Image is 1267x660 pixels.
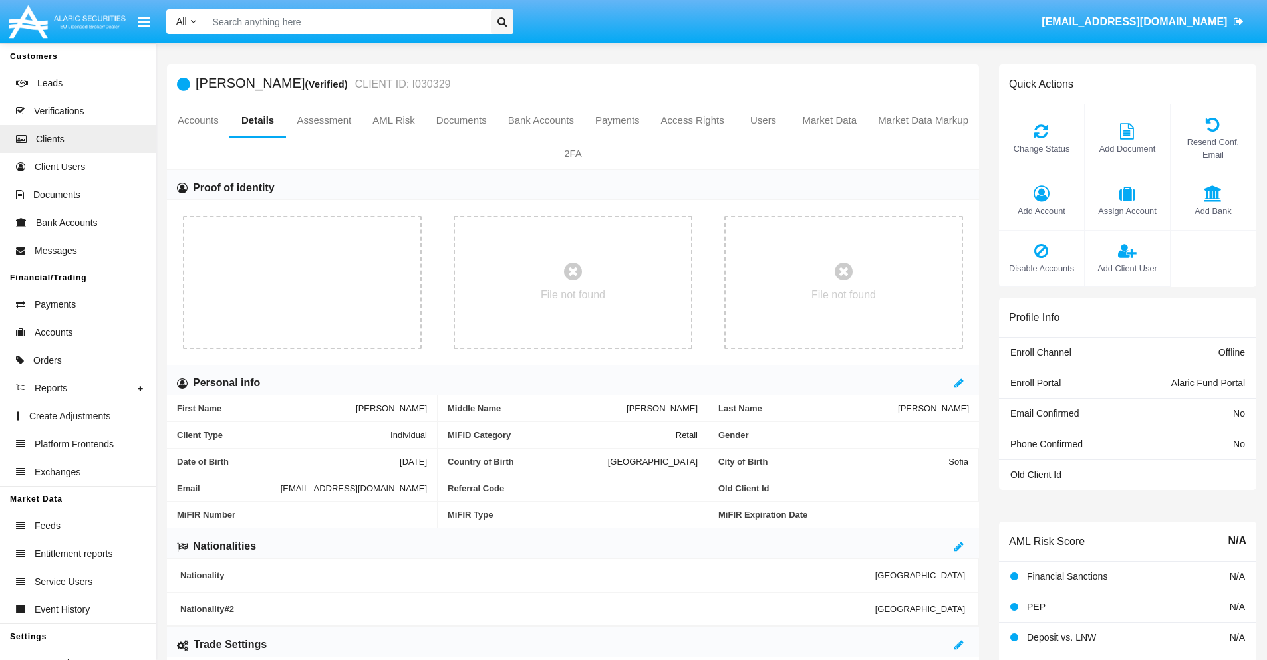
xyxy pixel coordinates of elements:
h6: Personal info [193,376,260,390]
h6: Proof of identity [193,181,275,195]
span: Client Type [177,430,390,440]
span: Add Account [1006,205,1077,217]
small: CLIENT ID: I030329 [352,79,451,90]
div: (Verified) [305,76,351,92]
span: Change Status [1006,142,1077,155]
span: N/A [1228,533,1246,549]
span: Middle Name [448,403,627,413]
span: Orders [33,354,62,368]
span: Nationality #2 [180,604,875,614]
span: Assign Account [1091,205,1163,217]
span: City of Birth [718,457,948,467]
span: Nationality [180,570,875,580]
span: Enroll Portal [1010,378,1061,388]
span: MiFIR Number [177,510,427,520]
span: Exchanges [35,465,80,479]
a: AML Risk [362,104,426,136]
span: Entitlement reports [35,547,113,561]
span: Deposit vs. LNW [1027,632,1096,643]
span: Phone Confirmed [1010,439,1083,449]
span: Individual [390,430,427,440]
span: Add Document [1091,142,1163,155]
span: [EMAIL_ADDRESS][DOMAIN_NAME] [281,483,427,493]
span: Last Name [718,403,898,413]
span: Create Adjustments [29,409,110,423]
span: Event History [35,603,90,617]
a: [EMAIL_ADDRESS][DOMAIN_NAME] [1036,3,1250,41]
a: Details [229,104,287,136]
span: Service Users [35,575,92,589]
span: Reports [35,382,67,395]
span: Retail [676,430,698,440]
span: Client Users [35,160,85,174]
span: N/A [1230,571,1245,582]
span: Leads [37,76,63,90]
span: Verifications [34,104,84,118]
a: Access Rights [650,104,735,136]
span: No [1233,439,1245,449]
span: Clients [36,132,65,146]
a: Accounts [167,104,229,136]
span: Payments [35,298,76,312]
h6: Quick Actions [1009,78,1073,90]
span: Documents [33,188,80,202]
span: Sofia [948,457,968,467]
a: Market Data Markup [867,104,979,136]
span: [PERSON_NAME] [627,403,698,413]
span: N/A [1230,602,1245,612]
span: [PERSON_NAME] [898,403,969,413]
span: MiFID Category [448,430,676,440]
a: Documents [426,104,497,136]
span: [PERSON_NAME] [356,403,427,413]
span: Referral Code [448,483,698,493]
span: Add Client User [1091,262,1163,275]
h6: AML Risk Score [1009,535,1085,548]
span: Date of Birth [177,457,400,467]
span: Offline [1218,347,1245,358]
span: Platform Frontends [35,437,114,451]
h6: Trade Settings [194,637,267,652]
span: [EMAIL_ADDRESS][DOMAIN_NAME] [1042,16,1227,27]
span: Email [177,483,281,493]
span: MiFIR Type [448,510,698,520]
h6: Profile Info [1009,311,1059,324]
span: MiFIR Expiration Date [718,510,969,520]
span: Feeds [35,519,61,533]
a: Bank Accounts [497,104,585,136]
span: Disable Accounts [1006,262,1077,275]
h6: Nationalities [193,539,256,554]
a: Assessment [286,104,362,136]
span: Messages [35,244,77,258]
span: Bank Accounts [36,216,98,230]
h5: [PERSON_NAME] [196,76,450,92]
img: Logo image [7,2,128,41]
span: [DATE] [400,457,427,467]
span: Add Bank [1177,205,1249,217]
a: Users [735,104,792,136]
a: 2FA [167,138,979,169]
a: Payments [585,104,650,136]
span: Resend Conf. Email [1177,136,1249,161]
span: Email Confirmed [1010,408,1079,419]
span: Old Client Id [1010,469,1061,480]
input: Search [206,9,486,34]
span: Gender [718,430,969,440]
span: [GEOGRAPHIC_DATA] [608,457,698,467]
a: All [166,15,206,29]
span: Alaric Fund Portal [1171,378,1245,388]
span: All [176,16,187,27]
span: Accounts [35,326,73,340]
span: [GEOGRAPHIC_DATA] [875,604,965,614]
a: Market Data [791,104,867,136]
span: Financial Sanctions [1027,571,1107,582]
span: Enroll Channel [1010,347,1071,358]
span: [GEOGRAPHIC_DATA] [875,570,965,580]
span: No [1233,408,1245,419]
span: N/A [1230,632,1245,643]
span: Old Client Id [718,483,968,493]
span: First Name [177,403,356,413]
span: PEP [1027,602,1046,612]
span: Country of Birth [448,457,608,467]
